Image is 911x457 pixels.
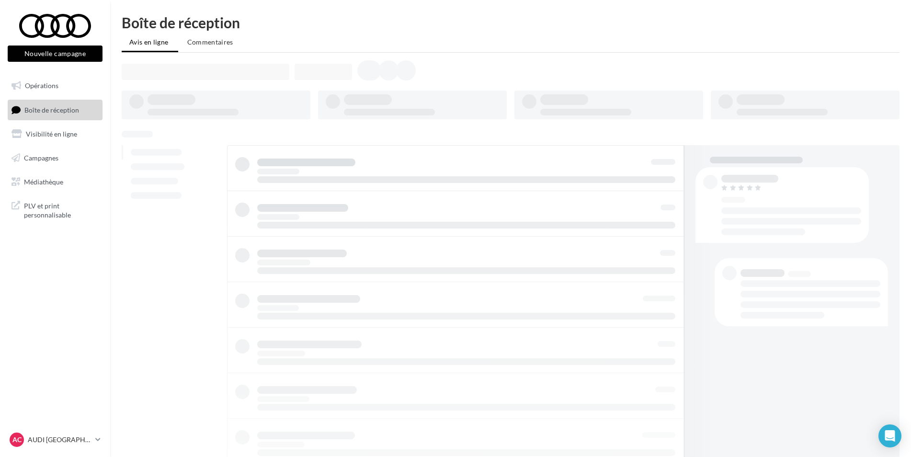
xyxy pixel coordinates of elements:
[12,435,22,445] span: AC
[6,172,104,192] a: Médiathèque
[28,435,91,445] p: AUDI [GEOGRAPHIC_DATA]
[24,177,63,185] span: Médiathèque
[122,15,900,30] div: Boîte de réception
[8,431,102,449] a: AC AUDI [GEOGRAPHIC_DATA]
[6,100,104,120] a: Boîte de réception
[878,424,901,447] div: Open Intercom Messenger
[187,38,233,46] span: Commentaires
[24,105,79,114] span: Boîte de réception
[6,124,104,144] a: Visibilité en ligne
[24,154,58,162] span: Campagnes
[6,195,104,224] a: PLV et print personnalisable
[6,148,104,168] a: Campagnes
[25,81,58,90] span: Opérations
[24,199,99,220] span: PLV et print personnalisable
[26,130,77,138] span: Visibilité en ligne
[6,76,104,96] a: Opérations
[8,46,102,62] button: Nouvelle campagne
